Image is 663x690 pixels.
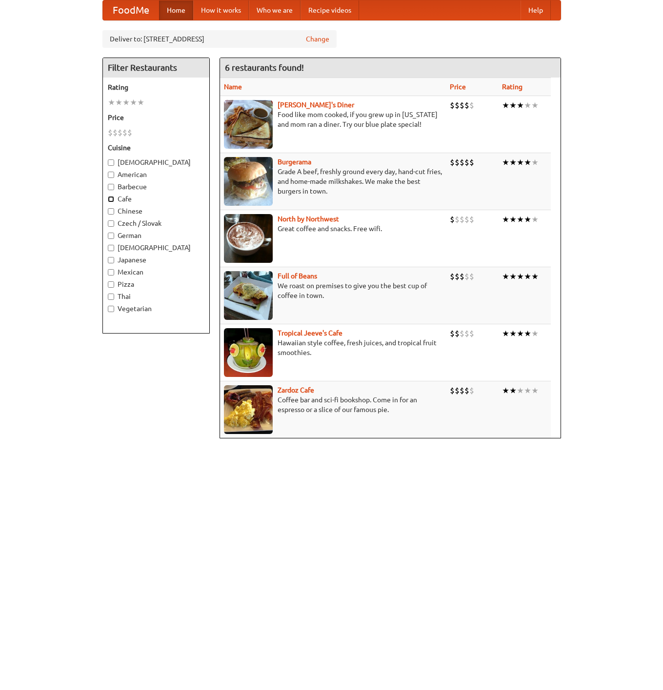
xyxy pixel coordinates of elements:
[122,127,127,138] li: $
[108,182,204,192] label: Barbecue
[531,328,539,339] li: ★
[278,215,339,223] a: North by Northwest
[531,271,539,282] li: ★
[455,157,460,168] li: $
[224,224,442,234] p: Great coffee and snacks. Free wifi.
[108,255,204,265] label: Japanese
[450,157,455,168] li: $
[137,97,144,108] li: ★
[464,157,469,168] li: $
[524,157,531,168] li: ★
[130,97,137,108] li: ★
[108,233,114,239] input: German
[224,83,242,91] a: Name
[455,100,460,111] li: $
[524,214,531,225] li: ★
[517,271,524,282] li: ★
[108,218,204,228] label: Czech / Slovak
[278,101,354,109] b: [PERSON_NAME]'s Diner
[108,170,204,179] label: American
[108,127,113,138] li: $
[469,271,474,282] li: $
[460,214,464,225] li: $
[108,113,204,122] h5: Price
[524,271,531,282] li: ★
[108,269,114,276] input: Mexican
[469,214,474,225] li: $
[531,214,539,225] li: ★
[224,271,273,320] img: beans.jpg
[278,158,311,166] a: Burgerama
[108,281,114,288] input: Pizza
[122,97,130,108] li: ★
[108,184,114,190] input: Barbecue
[278,386,314,394] a: Zardoz Cafe
[509,100,517,111] li: ★
[450,100,455,111] li: $
[108,196,114,202] input: Cafe
[517,328,524,339] li: ★
[450,385,455,396] li: $
[450,214,455,225] li: $
[460,100,464,111] li: $
[517,385,524,396] li: ★
[108,172,114,178] input: American
[108,294,114,300] input: Thai
[502,157,509,168] li: ★
[460,271,464,282] li: $
[469,328,474,339] li: $
[502,328,509,339] li: ★
[450,271,455,282] li: $
[517,214,524,225] li: ★
[108,257,114,263] input: Japanese
[224,328,273,377] img: jeeves.jpg
[469,100,474,111] li: $
[464,328,469,339] li: $
[108,158,204,167] label: [DEMOGRAPHIC_DATA]
[460,385,464,396] li: $
[460,328,464,339] li: $
[502,214,509,225] li: ★
[521,0,551,20] a: Help
[108,304,204,314] label: Vegetarian
[278,329,342,337] a: Tropical Jeeve's Cafe
[502,385,509,396] li: ★
[224,157,273,206] img: burgerama.jpg
[509,214,517,225] li: ★
[460,157,464,168] li: $
[455,214,460,225] li: $
[469,157,474,168] li: $
[108,220,114,227] input: Czech / Slovak
[108,206,204,216] label: Chinese
[108,245,114,251] input: [DEMOGRAPHIC_DATA]
[108,97,115,108] li: ★
[524,100,531,111] li: ★
[509,328,517,339] li: ★
[306,34,329,44] a: Change
[224,110,442,129] p: Food like mom cooked, if you grew up in [US_STATE] and mom ran a diner. Try our blue plate special!
[464,214,469,225] li: $
[108,292,204,301] label: Thai
[517,100,524,111] li: ★
[224,281,442,300] p: We roast on premises to give you the best cup of coffee in town.
[193,0,249,20] a: How it works
[502,100,509,111] li: ★
[524,328,531,339] li: ★
[509,385,517,396] li: ★
[108,267,204,277] label: Mexican
[108,279,204,289] label: Pizza
[450,83,466,91] a: Price
[108,82,204,92] h5: Rating
[455,385,460,396] li: $
[455,271,460,282] li: $
[531,157,539,168] li: ★
[517,157,524,168] li: ★
[108,143,204,153] h5: Cuisine
[531,385,539,396] li: ★
[224,385,273,434] img: zardoz.jpg
[502,83,522,91] a: Rating
[108,243,204,253] label: [DEMOGRAPHIC_DATA]
[103,0,159,20] a: FoodMe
